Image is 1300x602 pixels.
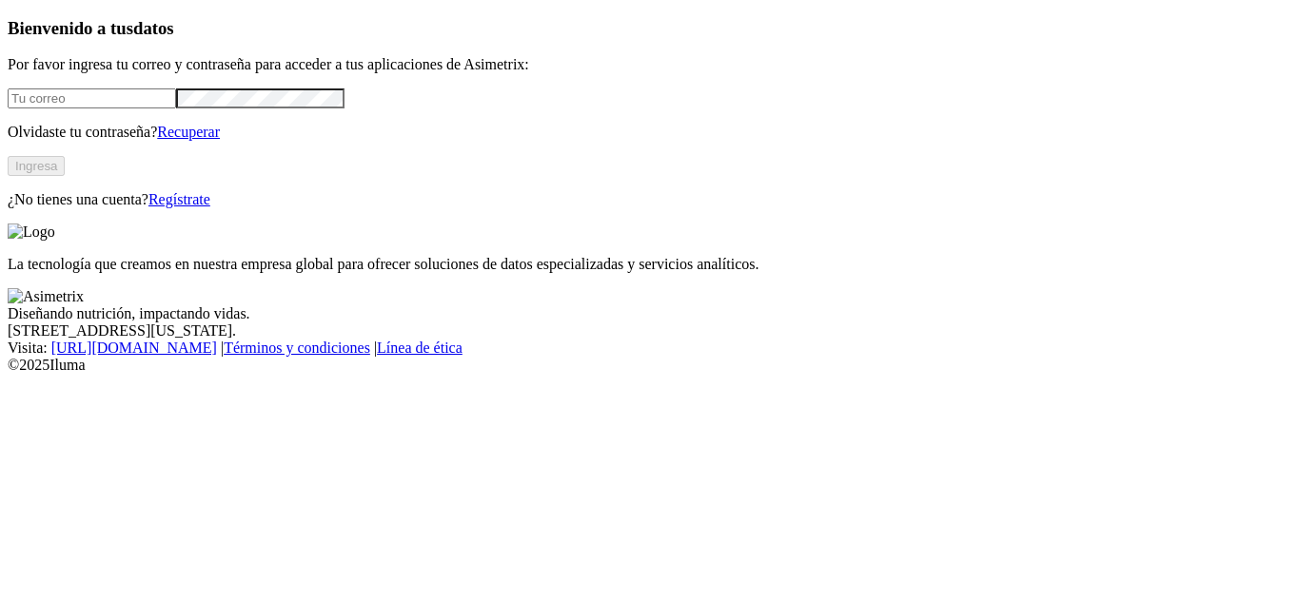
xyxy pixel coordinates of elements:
[8,191,1292,208] p: ¿No tienes una cuenta?
[8,340,1292,357] div: Visita : | |
[224,340,370,356] a: Términos y condiciones
[377,340,463,356] a: Línea de ética
[8,18,1292,39] h3: Bienvenido a tus
[133,18,174,38] span: datos
[8,223,55,241] img: Logo
[8,256,1292,273] p: La tecnología que creamos en nuestra empresa global para ofrecer soluciones de datos especializad...
[8,322,1292,340] div: [STREET_ADDRESS][US_STATE].
[8,124,1292,141] p: Olvidaste tu contraseña?
[8,305,1292,322] div: Diseñando nutrición, impactando vidas.
[157,124,220,140] a: Recuperar
[8,88,176,108] input: Tu correo
[148,191,210,207] a: Regístrate
[51,340,217,356] a: [URL][DOMAIN_NAME]
[8,288,84,305] img: Asimetrix
[8,357,1292,374] div: © 2025 Iluma
[8,56,1292,73] p: Por favor ingresa tu correo y contraseña para acceder a tus aplicaciones de Asimetrix:
[8,156,65,176] button: Ingresa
